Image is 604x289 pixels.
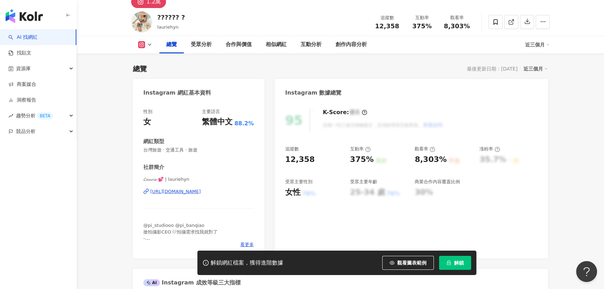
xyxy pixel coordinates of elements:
div: 解鎖網紅檔案，獲得進階數據 [211,259,283,267]
div: 女 [143,117,151,127]
div: 最後更新日期：[DATE] [467,66,518,72]
div: Instagram 數據總覽 [285,89,342,97]
div: 商業合作內容覆蓋比例 [415,179,460,185]
div: 社群簡介 [143,164,164,171]
div: BETA [37,112,53,119]
a: searchAI 找網紅 [8,34,38,41]
span: 趨勢分析 [16,108,53,124]
span: 資源庫 [16,61,31,76]
a: [URL][DOMAIN_NAME] [143,188,254,195]
span: 12,358 [375,22,399,30]
div: 創作內容分析 [335,40,367,49]
div: 主要語言 [202,109,220,115]
div: 性別 [143,109,152,115]
div: Instagram 成效等級三大指標 [143,279,240,287]
span: lock [446,260,451,265]
div: 375% [350,154,373,165]
div: 女性 [285,187,301,198]
div: 漲粉率 [480,146,500,152]
div: [URL][DOMAIN_NAME] [150,188,201,195]
a: 找貼文 [8,50,31,57]
div: 繁體中文 [202,117,233,127]
img: KOL Avatar [131,12,152,32]
div: 8,303% [415,154,447,165]
div: 受眾主要年齡 [350,179,377,185]
button: 觀看圖表範例 [382,256,434,270]
div: 觀看率 [415,146,435,152]
span: 𝓛𝓪𝓾𝓻𝓲𝓮 💕 | lauriehyn [143,176,254,183]
div: 總覽 [166,40,177,49]
img: logo [6,9,43,23]
span: lauriehyn [157,24,179,30]
div: 總覽 [133,64,147,74]
div: 追蹤數 [374,14,400,21]
a: 商案媒合 [8,81,36,88]
span: 8,303% [444,23,470,30]
div: 互動率 [350,146,370,152]
div: ?????? ? [157,13,185,22]
div: 受眾分析 [191,40,212,49]
div: 相似網紅 [266,40,287,49]
div: 追蹤數 [285,146,299,152]
div: 合作與價值 [226,40,252,49]
div: 近三個月 [523,64,548,73]
a: 洞察報告 [8,97,36,104]
div: K-Score : [323,109,367,116]
div: 互動率 [409,14,435,21]
div: AI [143,279,160,286]
div: 近三個月 [525,39,550,50]
span: 觀看圖表範例 [397,260,426,266]
span: 88.2% [234,120,254,127]
span: rise [8,113,13,118]
div: 受眾主要性別 [285,179,312,185]
div: 12,358 [285,154,315,165]
div: 網紅類型 [143,138,164,145]
span: 台灣旅遊 · 交通工具 · 旅遊 [143,147,254,153]
div: 互動分析 [301,40,322,49]
span: 解鎖 [454,260,464,266]
span: 375% [412,23,432,30]
span: @pi_studiooo @pi_banqiao 搶拍攝影CEO🤍拍攝需求找我就對了 - KLOOK輸入折扣碼「LAURIE87」全館95折 🫨認真賺錢，認真玩 努力收集旅遊國家中🤍 🇹🇭🇦🇹🇩... [143,223,232,266]
div: 觀看率 [444,14,470,21]
span: 看更多 [240,242,254,248]
div: Instagram 網紅基本資料 [143,89,211,97]
button: 解鎖 [439,256,471,270]
span: 競品分析 [16,124,36,139]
